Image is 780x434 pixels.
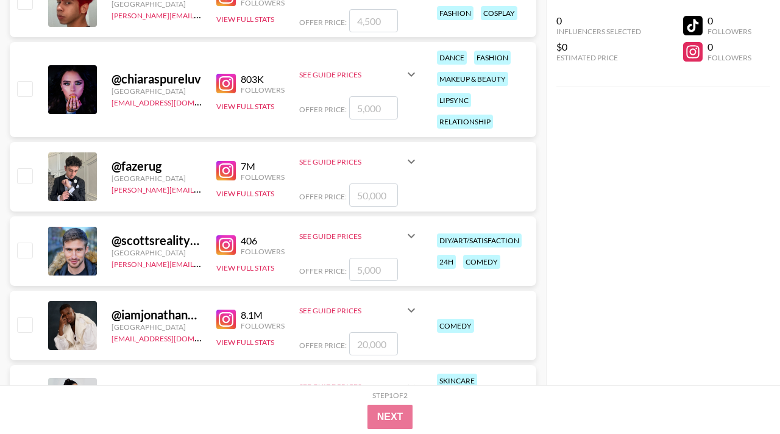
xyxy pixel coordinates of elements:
div: See Guide Prices [299,157,404,166]
div: Followers [241,321,285,330]
div: [GEOGRAPHIC_DATA] [112,322,202,332]
div: makeup & beauty [437,72,508,86]
div: dance [437,51,467,65]
div: [GEOGRAPHIC_DATA] [112,174,202,183]
div: See Guide Prices [299,232,404,241]
div: See Guide Prices [299,306,404,315]
img: Instagram [216,310,236,329]
span: Offer Price: [299,266,347,276]
div: 24h [437,255,456,269]
div: Followers [241,247,285,256]
div: See Guide Prices [299,372,419,402]
div: Influencers Selected [556,27,641,36]
div: $0 [556,41,641,53]
div: Followers [241,173,285,182]
div: Followers [707,27,751,36]
div: Estimated Price [556,53,641,62]
a: [PERSON_NAME][EMAIL_ADDRESS][DOMAIN_NAME] [112,183,292,194]
div: 8.1M [241,309,285,321]
div: @ iamjonathanpeter [112,307,202,322]
div: comedy [437,319,474,333]
span: Offer Price: [299,18,347,27]
button: View Full Stats [216,15,274,24]
button: View Full Stats [216,338,274,347]
div: Step 1 of 2 [372,391,408,400]
button: View Full Stats [216,102,274,111]
img: Instagram [216,74,236,93]
div: 0 [707,15,751,27]
a: [PERSON_NAME][EMAIL_ADDRESS][DOMAIN_NAME] [112,257,292,269]
iframe: Drift Widget Chat Controller [719,373,765,419]
img: Instagram [216,235,236,255]
div: relationship [437,115,493,129]
div: fashion [474,51,511,65]
button: Next [367,405,413,429]
div: 7M [241,160,285,173]
img: Instagram [216,161,236,180]
div: 0 [707,41,751,53]
a: [EMAIL_ADDRESS][DOMAIN_NAME] [112,332,234,343]
div: @ fazerug [112,158,202,174]
input: 20,000 [349,332,398,355]
a: [PERSON_NAME][EMAIL_ADDRESS][DOMAIN_NAME] [112,9,292,20]
input: 5,000 [349,258,398,281]
input: 50,000 [349,183,398,207]
span: Offer Price: [299,105,347,114]
div: See Guide Prices [299,60,419,89]
div: cosplay [481,6,517,20]
div: Followers [707,53,751,62]
div: @ noorstars [112,384,202,399]
div: comedy [463,255,500,269]
a: [EMAIL_ADDRESS][DOMAIN_NAME] [112,96,234,107]
span: Offer Price: [299,192,347,201]
div: See Guide Prices [299,382,404,391]
div: Followers [241,85,285,94]
button: View Full Stats [216,263,274,272]
div: lipsync [437,93,471,107]
div: See Guide Prices [299,221,419,251]
div: See Guide Prices [299,147,419,176]
div: diy/art/satisfaction [437,233,522,247]
input: 4,500 [349,9,398,32]
input: 5,000 [349,96,398,119]
div: fashion [437,6,473,20]
div: 803K [241,73,285,85]
div: @ scottsreality_ig [112,233,202,248]
div: skincare [437,374,477,388]
div: 406 [241,235,285,247]
div: See Guide Prices [299,296,419,325]
span: Offer Price: [299,341,347,350]
div: 0 [556,15,641,27]
div: [GEOGRAPHIC_DATA] [112,248,202,257]
div: [GEOGRAPHIC_DATA] [112,87,202,96]
div: See Guide Prices [299,70,404,79]
div: @ chiaraspureluv [112,71,202,87]
button: View Full Stats [216,189,274,198]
